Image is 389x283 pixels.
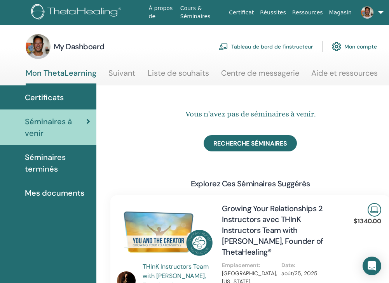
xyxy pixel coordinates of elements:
[289,5,326,20] a: Ressources
[354,217,381,226] p: $1340.00
[146,1,177,24] a: À propos de
[54,41,105,52] h3: My Dashboard
[26,68,96,85] a: Mon ThetaLearning
[222,261,277,269] p: Emplacement :
[26,34,51,59] img: default.jpg
[332,40,341,53] img: cog.svg
[311,68,378,83] a: Aide et ressources
[226,5,257,20] a: Certificat
[361,6,373,19] img: default.jpg
[25,151,90,175] span: Séminaires terminés
[368,203,381,217] img: Live Online Seminar
[31,4,124,21] img: logo.png
[257,5,289,20] a: Réussites
[25,116,86,139] span: Séminaires à venir
[281,261,336,269] p: Date :
[204,135,297,151] a: RECHERCHE SÉMINAIRES
[191,178,310,189] h3: Explorez ces séminaires suggérés
[117,203,213,264] img: Growing Your Relationships 2 Instructors
[219,38,313,55] a: Tableau de bord de l'instructeur
[213,139,287,148] span: RECHERCHE SÉMINAIRES
[128,108,373,120] h4: Vous n'avez pas de séminaires à venir.
[332,38,377,55] a: Mon compte
[219,43,228,50] img: chalkboard-teacher.svg
[177,1,226,24] a: Cours & Séminaires
[221,68,299,83] a: Centre de messagerie
[281,269,336,278] p: août/25, 2025
[363,257,381,275] div: Open Intercom Messenger
[108,68,135,83] a: Suivant
[25,92,64,103] span: Certificats
[222,203,323,257] a: Growing Your Relationships 2 Instructors avec THInK Instructors Team with [PERSON_NAME], Founder ...
[326,5,355,20] a: Magasin
[25,187,84,199] span: Mes documents
[148,68,209,83] a: Liste de souhaits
